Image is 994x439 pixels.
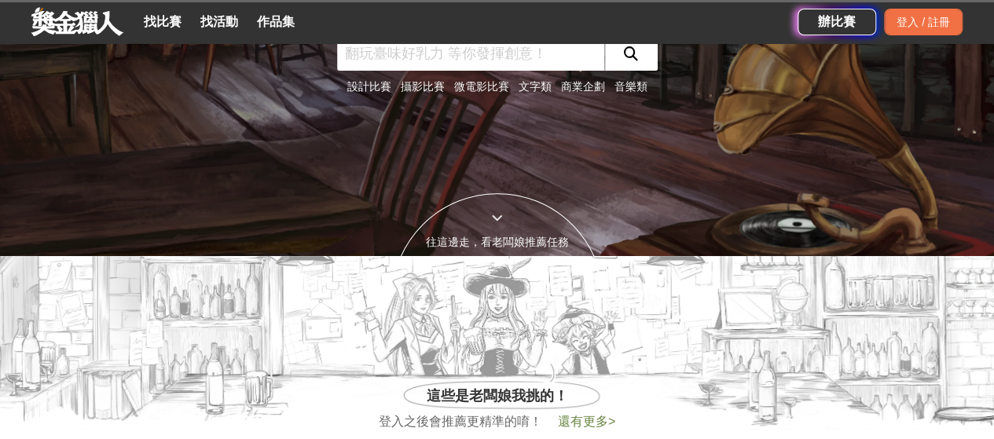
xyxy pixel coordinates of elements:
a: 還有更多> [558,415,615,428]
a: 攝影比賽 [401,80,445,93]
a: 找活動 [194,11,244,33]
span: 登入之後會推薦更精準的唷！ [379,412,542,431]
input: 翻玩臺味好乳力 等你發揮創意！ [337,38,604,71]
a: 商業企劃 [561,80,605,93]
div: 登入 / 註冊 [884,9,963,35]
span: 這些是老闆娘我挑的！ [427,386,568,407]
div: 往這邊走，看老闆娘推薦任務 [392,234,603,251]
span: 還有更多 > [558,415,615,428]
a: 找比賽 [138,11,188,33]
a: 文字類 [519,80,552,93]
a: 微電影比賽 [454,80,509,93]
a: 作品集 [251,11,301,33]
a: 設計比賽 [347,80,391,93]
a: 音樂類 [614,80,647,93]
a: 辦比賽 [798,9,876,35]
